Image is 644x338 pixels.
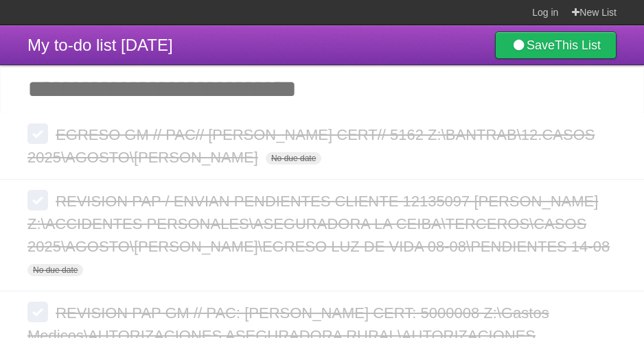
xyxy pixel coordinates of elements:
b: This List [555,38,601,52]
label: Done [27,190,48,210]
span: My to-do list [DATE] [27,36,173,54]
a: SaveThis List [495,32,617,59]
span: REVISION PAP / ENVIAN PENDIENTES CLIENTE 12135097 [PERSON_NAME] Z:\ACCIDENTES PERSONALES\ASEGURAD... [27,193,613,255]
label: Done [27,302,48,322]
label: Done [27,123,48,144]
span: No due date [27,264,83,276]
span: EGRESO GM // PAC// [PERSON_NAME] CERT// 5162 Z:\BANTRAB\12.CASOS 2025\AGOSTO\[PERSON_NAME] [27,126,595,166]
span: No due date [266,152,321,165]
